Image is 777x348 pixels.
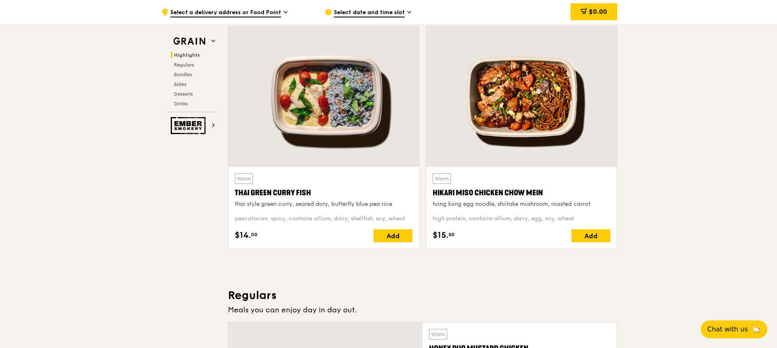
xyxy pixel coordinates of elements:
[707,325,748,334] span: Chat with us
[235,187,412,199] div: Thai Green Curry Fish
[174,81,186,87] span: Sides
[228,288,617,303] h3: Regulars
[433,200,610,208] div: hong kong egg noodle, shiitake mushroom, roasted carrot
[334,9,405,17] span: Select date and time slot
[373,229,412,242] div: Add
[174,72,192,77] span: Bundles
[171,117,208,134] img: Ember Smokery web logo
[433,229,449,241] span: $15.
[433,215,610,223] div: high protein, contains allium, dairy, egg, soy, wheat
[251,231,258,238] span: 00
[571,229,610,242] div: Add
[433,187,610,199] div: Hikari Miso Chicken Chow Mein
[429,329,447,339] div: Warm
[235,215,412,223] div: pescatarian, spicy, contains allium, dairy, shellfish, soy, wheat
[449,231,455,238] span: 50
[174,52,200,58] span: Highlights
[171,34,208,49] img: Grain web logo
[751,325,761,334] span: 🦙
[235,200,412,208] div: thai style green curry, seared dory, butterfly blue pea rice
[174,62,194,68] span: Regulars
[235,229,251,241] span: $14.
[174,101,188,107] span: Drinks
[433,173,451,184] div: Warm
[228,304,617,316] div: Meals you can enjoy day in day out.
[589,8,607,15] span: $0.00
[174,91,193,97] span: Desserts
[170,9,281,17] span: Select a delivery address or Food Point
[701,320,767,338] button: Chat with us🦙
[235,173,253,184] div: Warm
